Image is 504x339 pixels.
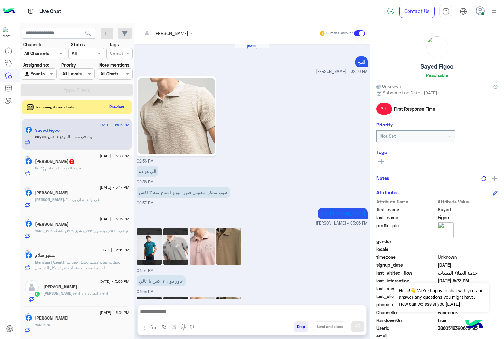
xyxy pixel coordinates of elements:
img: tab [27,7,35,15]
span: null [438,238,498,245]
img: WhatsApp [34,291,40,297]
img: notes [481,176,486,181]
span: : خدمة العملاء المبيعات [41,166,81,170]
span: 04:55 PM [137,289,154,294]
span: last_message [376,285,437,292]
h5: Ahmed El Sherbini [35,315,69,321]
button: search [81,28,96,41]
h5: Ahmed Mohmed [35,222,69,227]
span: 02:56 PM [137,159,154,164]
img: 540760353_695701373483878_6134762792350200384_n.jpg [138,78,215,154]
span: ChannelId [376,309,437,316]
p: 3/9/2025, 4:55 PM [137,275,186,286]
h6: Notes [376,175,389,181]
span: Unknown [376,83,401,89]
img: Image [137,228,162,265]
span: Incoming 4 new chats [36,104,74,110]
img: spinner [387,7,395,15]
button: select flow [148,321,159,332]
span: [DATE] - 5:01 PM [100,310,129,315]
span: Unknown [438,254,498,260]
span: [DATE] - 5:18 PM [100,153,129,159]
h5: Ahmed El Sharkawy [35,190,69,196]
img: picture [25,125,30,130]
span: profile_pic [376,222,437,237]
h6: Priority [376,122,393,127]
span: Figoo [438,214,498,221]
img: defaultAdmin.png [25,280,39,294]
span: Hello!👋 We're happy to chat with you and answer any questions you might have. How can we assist y... [394,283,489,312]
img: send attachment [140,323,148,331]
img: picture [25,187,30,193]
p: Live Chat [39,7,61,16]
img: tab [442,8,450,15]
img: profile [490,8,498,15]
span: gender [376,238,437,245]
span: last_name [376,214,437,221]
button: Trigger scenario [159,321,169,332]
h5: Mohamed Gomaa [43,284,77,290]
a: tab [439,5,452,18]
span: 2025-03-04T20:41:10.701Z [438,262,498,268]
img: picture [427,36,448,58]
img: Facebook [26,127,32,133]
span: You [35,322,41,327]
h5: Sayed Figoo [421,63,454,70]
span: [DATE] - 5:25 PM [99,122,129,128]
img: Image [216,297,241,334]
span: You [35,228,41,233]
span: search [84,30,92,37]
span: [DATE] - 5:08 PM [99,279,129,284]
img: picture [25,219,30,224]
span: signup_date [376,262,437,268]
img: Facebook [26,252,32,258]
img: picture [438,222,454,238]
span: طب والقمصان برده ؟ [64,197,101,202]
span: timezone [376,254,437,260]
label: Status [71,41,85,48]
span: Attribute Value [438,198,498,205]
h6: Attributes [376,190,399,195]
img: Image [190,297,215,334]
span: null [438,246,498,253]
span: Subscription Date : [DATE] [383,89,437,96]
span: last_interaction [376,277,437,284]
span: تيشرت 794ج بنطلون 725ج شوز 525ج شنطه 625ج [41,228,128,233]
span: 02:57 PM [137,201,154,205]
span: last_clicked_button [376,293,437,300]
label: Tags [109,41,119,48]
span: UserId [376,325,437,331]
span: 02:56 PM [137,180,154,184]
span: phone_number [376,301,437,308]
img: make a call [189,325,194,330]
span: last_visited_flow [376,270,437,276]
small: Human Handover [326,31,353,36]
a: [URL][DOMAIN_NAME] [320,211,365,216]
button: Drop [294,321,308,332]
span: 0 [438,309,498,316]
span: first_name [376,206,437,213]
img: Image [190,228,215,265]
span: Bot [35,166,41,170]
img: Facebook [26,315,32,321]
img: tab [460,8,467,15]
img: Facebook [26,190,32,196]
span: Sayed [35,134,46,139]
img: 713415422032625 [3,27,14,39]
span: [PERSON_NAME] [35,197,64,202]
img: picture [25,250,30,256]
img: Image [163,297,188,334]
span: [PERSON_NAME] - 03:06 PM [316,220,368,226]
h5: Sayed Figoo [35,128,60,133]
a: Contact Us [399,5,435,18]
p: 3/9/2025, 2:57 PM [137,187,230,198]
span: وده في منه ع الموقع ٣ اكس [46,134,93,139]
img: add [492,176,497,181]
label: Note mentions [99,62,129,68]
span: [DATE] - 5:11 PM [100,247,129,253]
span: 3 [69,159,74,164]
button: Apply Filters [21,84,133,96]
span: sent an attachment [72,291,108,296]
img: Trigger scenario [161,324,166,329]
img: send message [354,324,361,330]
